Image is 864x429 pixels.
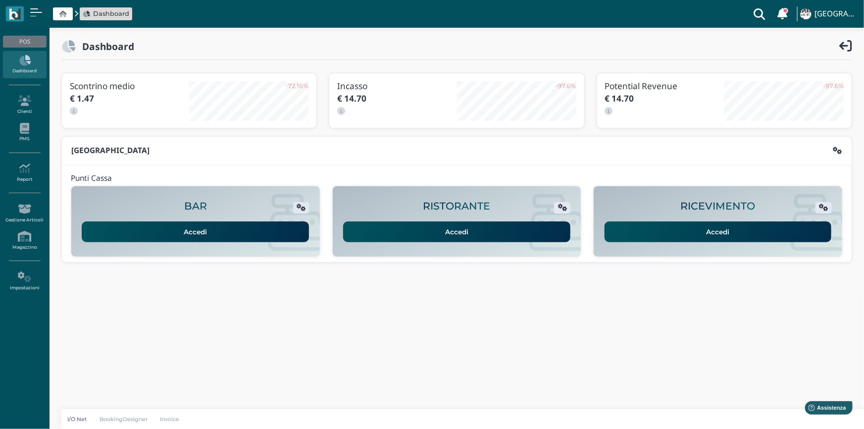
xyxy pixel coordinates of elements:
[184,201,207,212] h2: BAR
[3,119,46,146] a: PMS
[3,268,46,295] a: Impostazioni
[605,81,724,91] h3: Potential Revenue
[605,221,832,242] a: Accedi
[29,8,65,15] span: Assistenza
[343,221,570,242] a: Accedi
[76,41,134,52] h2: Dashboard
[83,9,129,18] a: Dashboard
[3,36,46,48] div: POS
[82,221,309,242] a: Accedi
[71,145,150,156] b: [GEOGRAPHIC_DATA]
[93,9,129,18] span: Dashboard
[799,2,858,26] a: ... [GEOGRAPHIC_DATA]
[70,93,94,104] b: € 1.47
[337,93,366,104] b: € 14.70
[814,10,858,18] h4: [GEOGRAPHIC_DATA]
[605,93,634,104] b: € 14.70
[794,398,856,421] iframe: Help widget launcher
[71,174,112,183] h4: Punti Cassa
[337,81,457,91] h3: Incasso
[70,81,189,91] h3: Scontrino medio
[681,201,756,212] h2: RICEVIMENTO
[3,200,46,227] a: Gestione Articoli
[800,8,811,19] img: ...
[3,91,46,118] a: Clienti
[423,201,490,212] h2: RISTORANTE
[9,8,20,20] img: logo
[3,227,46,254] a: Magazzino
[3,51,46,78] a: Dashboard
[3,159,46,186] a: Report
